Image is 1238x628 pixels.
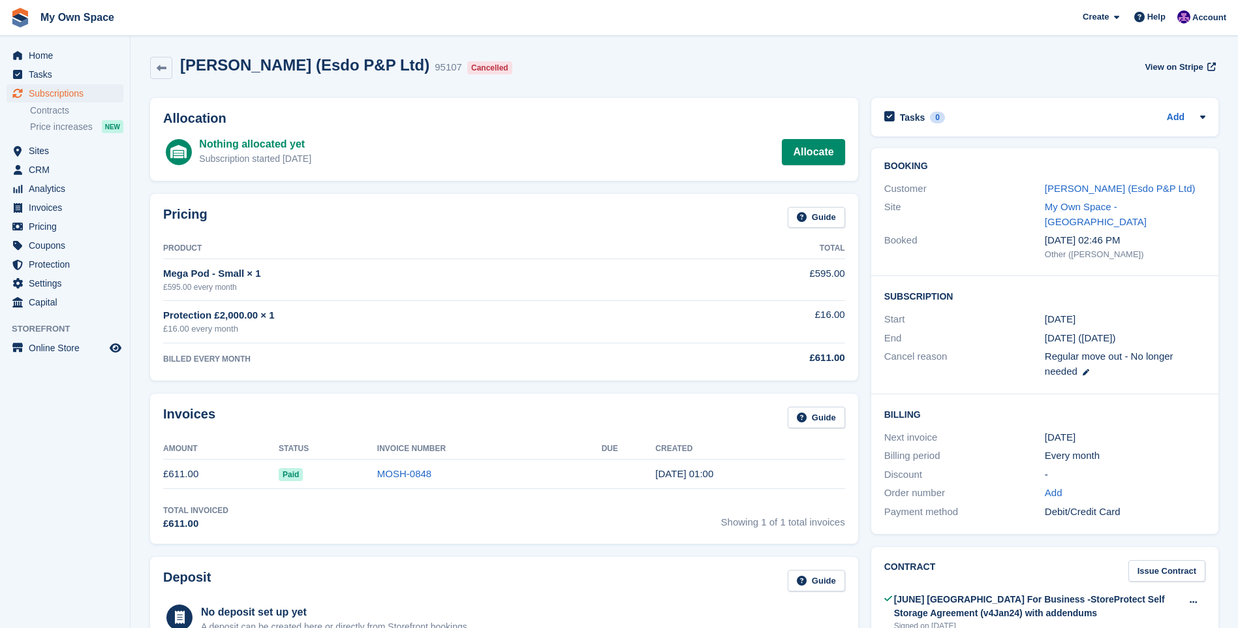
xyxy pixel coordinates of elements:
div: BILLED EVERY MONTH [163,353,681,365]
span: Pricing [29,217,107,236]
span: Help [1147,10,1166,24]
h2: Subscription [884,289,1205,302]
div: End [884,331,1045,346]
th: Status [279,439,377,460]
div: Site [884,200,1045,229]
div: £611.00 [163,516,228,531]
a: My Own Space - [GEOGRAPHIC_DATA] [1045,201,1147,227]
th: Total [681,238,845,259]
a: MOSH-0848 [377,468,431,479]
a: Issue Contract [1128,560,1205,582]
span: Account [1192,11,1226,24]
div: Billing period [884,448,1045,463]
div: 0 [930,112,945,123]
a: Guide [788,207,845,228]
a: menu [7,142,123,160]
div: [DATE] [1045,430,1205,445]
span: Showing 1 of 1 total invoices [721,505,845,531]
span: Settings [29,274,107,292]
div: [DATE] 02:46 PM [1045,233,1205,248]
div: Every month [1045,448,1205,463]
a: menu [7,198,123,217]
a: menu [7,236,123,255]
a: Add [1045,486,1062,501]
div: Debit/Credit Card [1045,505,1205,520]
div: £611.00 [681,351,845,366]
time: 2025-07-14 00:00:26 UTC [655,468,713,479]
span: [DATE] ([DATE]) [1045,332,1116,343]
div: [JUNE] [GEOGRAPHIC_DATA] For Business -StoreProtect Self Storage Agreement (v4Jan24) with addendums [894,593,1181,620]
img: Megan Angel [1177,10,1190,24]
a: Allocate [782,139,844,165]
div: Next invoice [884,430,1045,445]
th: Amount [163,439,279,460]
td: £611.00 [163,460,279,489]
time: 2025-07-14 00:00:00 UTC [1045,312,1076,327]
a: Add [1167,110,1184,125]
td: £16.00 [681,300,845,343]
span: Subscriptions [29,84,107,102]
th: Due [602,439,656,460]
div: Protection £2,000.00 × 1 [163,308,681,323]
a: menu [7,84,123,102]
a: Preview store [108,340,123,356]
span: Invoices [29,198,107,217]
span: Analytics [29,180,107,198]
a: menu [7,255,123,274]
a: menu [7,293,123,311]
div: Booked [884,233,1045,260]
h2: Invoices [163,407,215,428]
span: Coupons [29,236,107,255]
a: menu [7,274,123,292]
a: View on Stripe [1139,56,1218,78]
div: - [1045,467,1205,482]
h2: Billing [884,407,1205,420]
div: 95107 [435,60,462,75]
span: Sites [29,142,107,160]
span: Tasks [29,65,107,84]
img: stora-icon-8386f47178a22dfd0bd8f6a31ec36ba5ce8667c1dd55bd0f319d3a0aa187defe.svg [10,8,30,27]
span: Protection [29,255,107,274]
div: Order number [884,486,1045,501]
div: Start [884,312,1045,327]
div: Cancel reason [884,349,1045,379]
span: Home [29,46,107,65]
th: Created [655,439,844,460]
a: menu [7,46,123,65]
div: Nothing allocated yet [199,136,311,152]
a: Price increases NEW [30,119,123,134]
h2: Allocation [163,111,845,126]
a: menu [7,217,123,236]
div: £595.00 every month [163,281,681,293]
h2: Deposit [163,570,211,591]
span: Storefront [12,322,130,336]
span: Online Store [29,339,107,357]
span: Paid [279,468,303,481]
div: Discount [884,467,1045,482]
a: [PERSON_NAME] (Esdo P&P Ltd) [1045,183,1196,194]
h2: Contract [884,560,936,582]
div: NEW [102,120,123,133]
span: Price increases [30,121,93,133]
a: My Own Space [35,7,119,28]
span: Create [1083,10,1109,24]
span: CRM [29,161,107,179]
span: Capital [29,293,107,311]
a: Contracts [30,104,123,117]
div: Mega Pod - Small × 1 [163,266,681,281]
h2: Tasks [900,112,925,123]
a: Guide [788,407,845,428]
a: menu [7,339,123,357]
a: Guide [788,570,845,591]
h2: Pricing [163,207,208,228]
div: Payment method [884,505,1045,520]
a: menu [7,65,123,84]
h2: [PERSON_NAME] (Esdo P&P Ltd) [180,56,429,74]
div: Customer [884,181,1045,196]
div: £16.00 every month [163,322,681,336]
div: No deposit set up yet [201,604,470,620]
a: menu [7,180,123,198]
th: Invoice Number [377,439,602,460]
div: Other ([PERSON_NAME]) [1045,248,1205,261]
td: £595.00 [681,259,845,300]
